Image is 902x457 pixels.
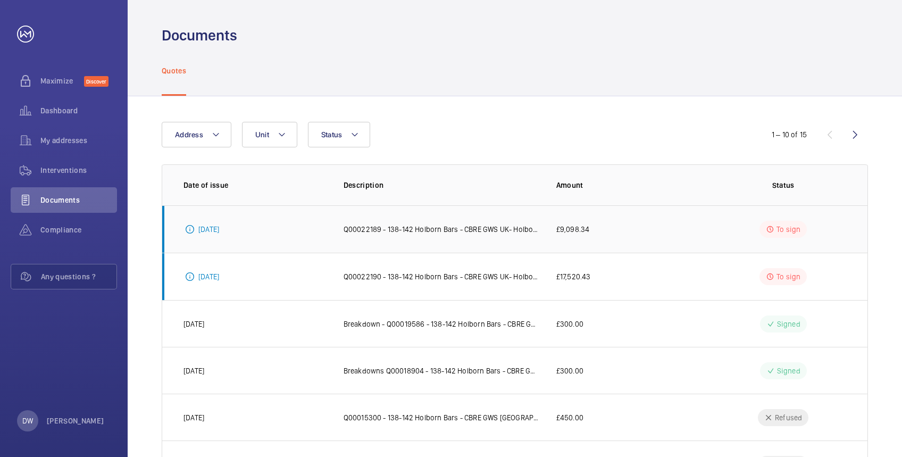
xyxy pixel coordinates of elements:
span: Unit [255,130,269,139]
p: Breakdowns Q00018904 - 138-142 Holborn Bars - CBRE GWS UK- Holborn Bars - Lift C & Goods A1 Groun... [344,365,539,376]
span: Interventions [40,165,117,176]
p: Q00015300 - 138-142 Holborn Bars - CBRE GWS [GEOGRAPHIC_DATA]- Holborn Bars [344,412,539,423]
p: Signed [777,365,800,376]
span: Any questions ? [41,271,116,282]
p: To sign [776,271,800,282]
span: Dashboard [40,105,117,116]
p: Signed [777,319,800,329]
div: 1 – 10 of 15 [772,129,807,140]
span: My addresses [40,135,117,146]
p: [DATE] [183,319,204,329]
p: [DATE] [198,271,219,282]
p: £17,520.43 [556,271,591,282]
p: [DATE] [183,412,204,423]
p: £300.00 [556,319,583,329]
p: Status [720,180,846,190]
button: Unit [242,122,297,147]
span: Documents [40,195,117,205]
p: Description [344,180,539,190]
h1: Documents [162,26,237,45]
p: Q00022189 - 138-142 Holborn Bars - CBRE GWS UK- Holborn Bars - Diverter works - Core 4 Lift A - [... [344,224,539,235]
p: [DATE] [183,365,204,376]
p: Refused [775,412,802,423]
p: Date of issue [183,180,327,190]
p: Amount [556,180,704,190]
span: Status [321,130,343,139]
span: Discover [84,76,108,87]
button: Status [308,122,371,147]
span: Address [175,130,203,139]
p: DW [22,416,33,426]
button: Address [162,122,231,147]
p: To sign [776,224,800,235]
span: Maximize [40,76,84,86]
p: Breakdown - Q00019586 - 138-142 Holborn Bars - CBRE GWS [GEOGRAPHIC_DATA]- Holborn Bars - Lift Go... [344,319,539,329]
p: £300.00 [556,365,583,376]
p: Quotes [162,65,186,76]
p: £9,098.34 [556,224,590,235]
p: Q00022190 - 138-142 Holborn Bars - CBRE GWS UK- Holborn Bars - Diverter works - Core 4 Lift C - [... [344,271,539,282]
p: [DATE] [198,224,219,235]
span: Compliance [40,225,117,235]
p: £450.00 [556,412,583,423]
p: [PERSON_NAME] [47,416,104,426]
